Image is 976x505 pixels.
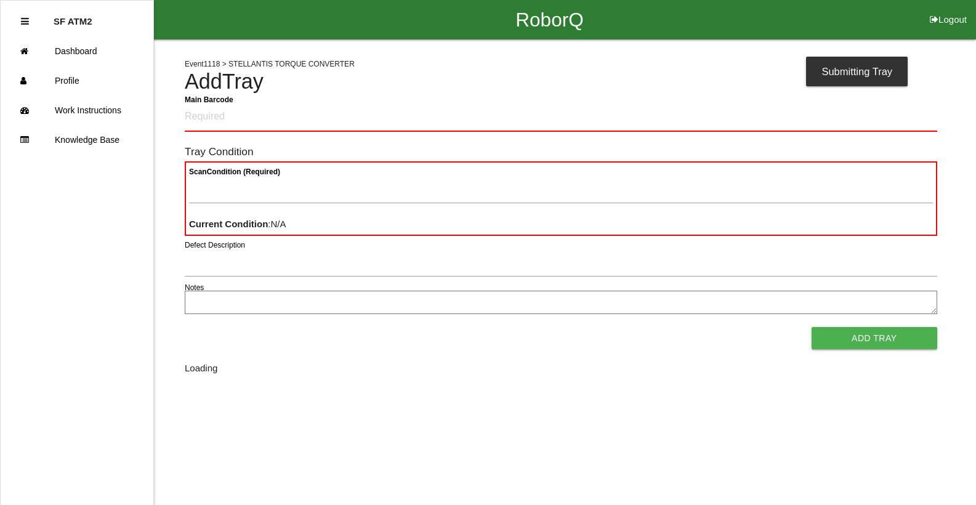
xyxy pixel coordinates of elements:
h6: Tray Condition [185,146,937,158]
input: Required [185,103,937,132]
span: : N/A [189,219,286,229]
h4: Add Tray [185,70,937,94]
p: SF ATM2 [54,7,92,26]
span: Event 1118 > STELLANTIS TORQUE CONVERTER [185,60,355,68]
div: Loading [185,362,937,376]
b: Scan Condition (Required) [189,168,280,176]
label: Notes [185,282,204,293]
a: Work Instructions [1,95,153,125]
b: Main Barcode [185,95,233,103]
div: Submitting Tray [806,57,908,86]
button: Add Tray [812,327,937,349]
b: Current Condition [189,219,268,229]
a: Dashboard [1,36,153,66]
a: Profile [1,66,153,95]
label: Defect Description [185,240,245,251]
div: Close [21,7,29,36]
a: Knowledge Base [1,125,153,155]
